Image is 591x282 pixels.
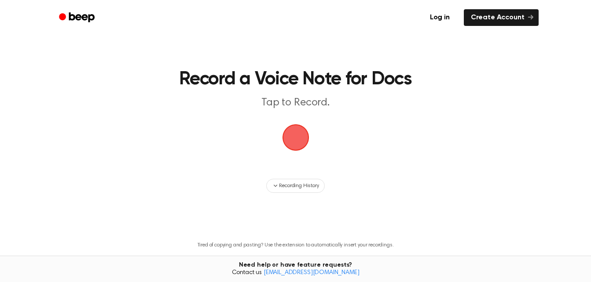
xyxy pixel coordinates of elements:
a: Create Account [464,9,539,26]
img: Beep Logo [283,124,309,151]
p: Tired of copying and pasting? Use the extension to automatically insert your recordings. [198,242,394,249]
a: Beep [53,9,103,26]
a: [EMAIL_ADDRESS][DOMAIN_NAME] [264,270,360,276]
button: Recording History [266,179,324,193]
p: Tap to Record. [127,96,465,110]
span: Recording History [279,182,319,190]
span: Contact us [5,269,586,277]
a: Log in [421,7,459,28]
h1: Record a Voice Note for Docs [95,70,496,89]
